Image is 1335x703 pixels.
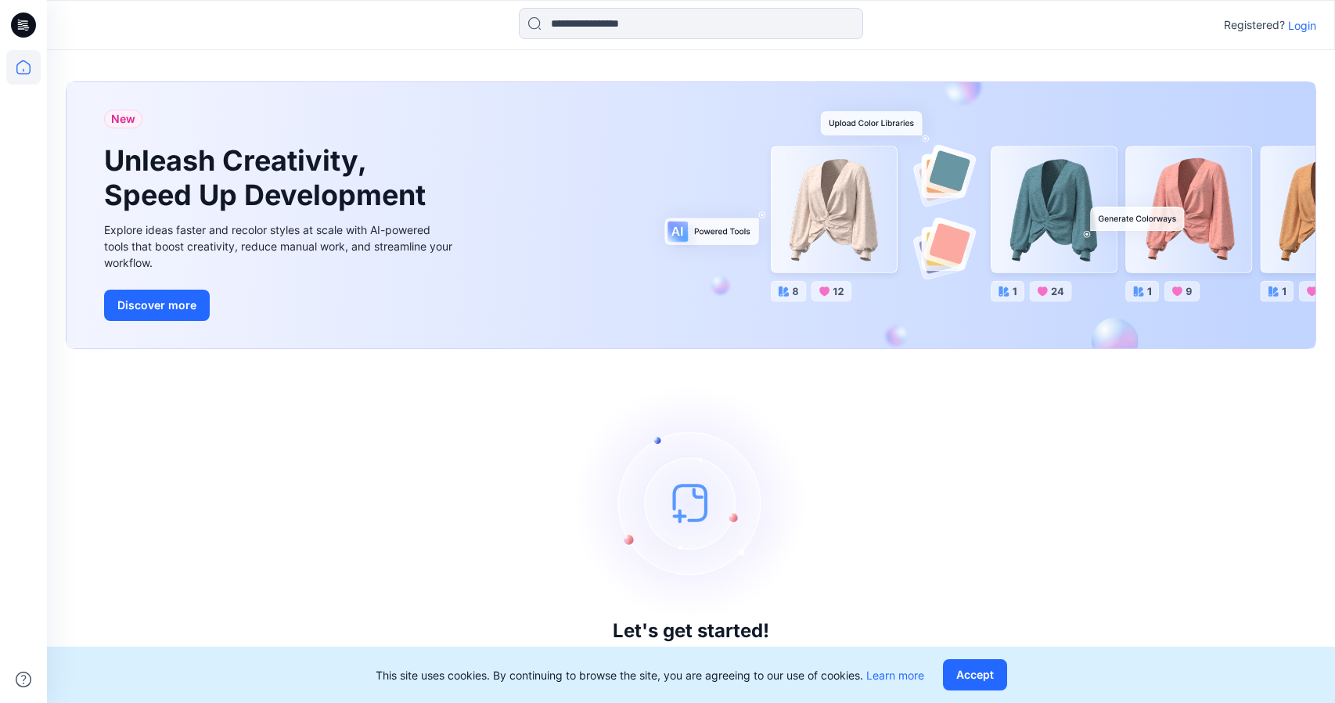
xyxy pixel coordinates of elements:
img: empty-state-image.svg [574,385,808,620]
h3: Let's get started! [613,620,769,642]
p: Login [1288,17,1316,34]
p: This site uses cookies. By continuing to browse the site, you are agreeing to our use of cookies. [376,667,924,683]
h1: Unleash Creativity, Speed Up Development [104,144,433,211]
button: Discover more [104,290,210,321]
p: Registered? [1224,16,1285,34]
a: Learn more [866,669,924,682]
span: New [111,110,135,128]
a: Discover more [104,290,456,321]
button: Accept [943,659,1007,690]
div: Explore ideas faster and recolor styles at scale with AI-powered tools that boost creativity, red... [104,222,456,271]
